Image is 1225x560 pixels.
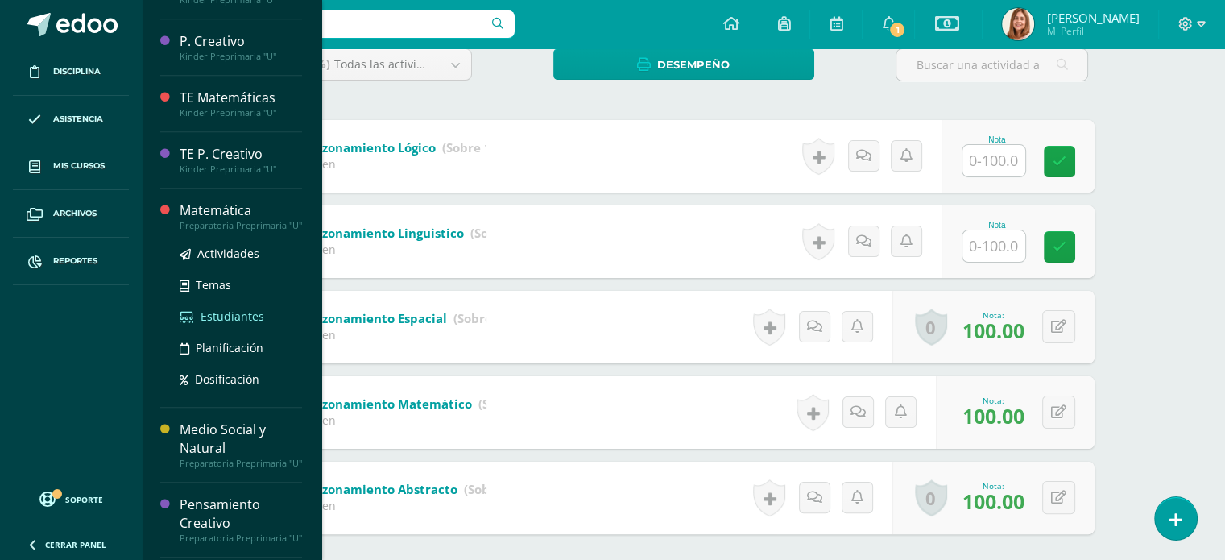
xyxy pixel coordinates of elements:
span: Planificación [196,340,263,355]
span: Mis cursos [53,160,105,172]
div: Examen [293,413,486,428]
span: Dosificación [195,371,259,387]
div: Examen [293,242,486,257]
span: Actividades [197,246,259,261]
span: Disciplina [53,65,101,78]
a: Dosificación [180,370,302,388]
a: Disciplina [13,48,129,96]
a: TE MatemáticasKinder Preprimaria "U" [180,89,302,118]
b: 3. Razonamiento Espacial [293,310,447,326]
strong: (Sobre 100.0) [470,225,548,241]
div: Preparatoria Preprimaria "U" [180,458,302,469]
div: Nota [962,135,1033,144]
a: Actividades [180,244,302,263]
div: TE Matemáticas [180,89,302,107]
input: Buscar una actividad aquí... [896,49,1087,81]
div: TE P. Creativo [180,145,302,164]
span: Archivos [53,207,97,220]
a: Reportes [13,238,129,285]
input: Busca un usuario... [152,10,515,38]
span: 100.00 [962,317,1024,344]
a: 0 [915,309,947,346]
div: Preparatoria Preprimaria "U" [180,220,302,231]
div: Kinder Preprimaria "U" [180,164,302,175]
div: Kinder Preprimaria "U" [180,107,302,118]
a: Planificación [180,338,302,357]
span: Todas las actividades de esta unidad [334,56,534,72]
span: 100.00 [962,402,1024,429]
strong: (Sobre 100.0) [453,310,532,326]
input: 0-100.0 [962,145,1025,176]
a: MatemáticaPreparatoria Preprimaria "U" [180,201,302,231]
a: 1. Razonamiento Lógico (Sobre 100.0) [293,135,520,161]
b: 2. Razonamiento Linguistico [293,225,464,241]
span: Estudiantes [201,309,264,324]
div: Preparatoria Preprimaria "U" [180,533,302,544]
div: Nota: [962,309,1024,321]
a: Estudiantes [180,307,302,326]
a: Desempeño [553,48,814,80]
span: 1 [888,21,906,39]
a: 3. Razonamiento Espacial (Sobre 100.0) [293,306,532,332]
b: 1. Razonamiento Lógico [293,139,436,156]
span: Reportes [53,255,97,268]
div: Nota: [962,480,1024,492]
div: Nota: [962,395,1024,406]
div: Examen [293,498,486,513]
div: Nota [962,221,1033,230]
a: Medio Social y NaturalPreparatoria Preprimaria "U" [180,421,302,469]
span: Mi Perfil [1046,24,1139,38]
strong: (Sobre 100.0) [442,139,520,156]
a: TE P. CreativoKinder Preprimaria "U" [180,145,302,175]
a: P. CreativoKinder Preprimaria "U" [180,32,302,62]
span: Cerrar panel [45,539,106,550]
a: Asistencia [13,96,129,143]
strong: (Sobre 100.0) [464,481,542,497]
div: Medio Social y Natural [180,421,302,458]
a: (100%)Todas las actividades de esta unidad [280,49,471,80]
div: Examen [293,327,486,342]
span: Soporte [65,494,103,505]
span: [PERSON_NAME] [1046,10,1139,26]
a: Archivos [13,190,129,238]
div: Examen [293,156,486,172]
a: 2. Razonamiento Linguistico (Sobre 100.0) [293,221,548,247]
a: 0 [915,479,947,516]
div: Kinder Preprimaria "U" [180,51,302,62]
a: 4. Razonamiento Matemático (Sobre 100.0) [293,392,557,417]
b: 4. Razonamiento Matemático [293,396,472,412]
span: Temas [196,277,231,292]
strong: (Sobre 100.0) [478,396,557,412]
span: Asistencia [53,113,103,126]
img: eb2ab618cba906d884e32e33fe174f12.png [1002,8,1034,40]
span: (100%) [292,56,330,72]
div: Matemática [180,201,302,220]
div: P. Creativo [180,32,302,51]
a: 5. Razonamiento Abstracto (Sobre 100.0) [293,477,542,503]
a: Pensamiento CreativoPreparatoria Preprimaria "U" [180,496,302,544]
a: Temas [180,276,302,294]
input: 0-100.0 [962,230,1025,262]
span: 100.00 [962,487,1024,515]
a: Mis cursos [13,143,129,191]
b: 5. Razonamiento Abstracto [293,481,457,497]
a: Soporte [19,487,122,509]
span: Desempeño [657,50,730,80]
div: Pensamiento Creativo [180,496,302,533]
